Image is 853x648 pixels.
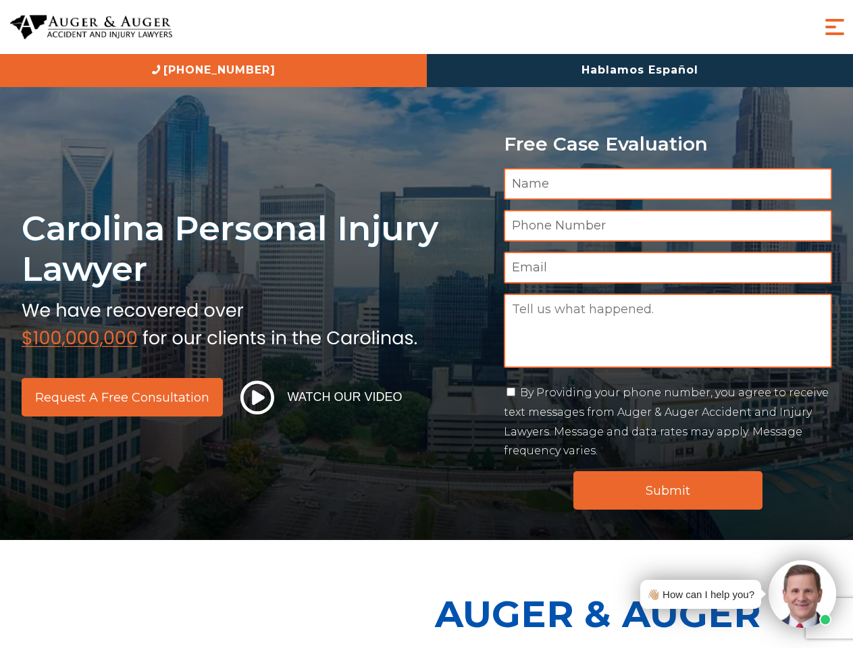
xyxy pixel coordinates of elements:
[647,585,754,603] div: 👋🏼 How can I help you?
[10,15,172,40] img: Auger & Auger Accident and Injury Lawyers Logo
[236,380,407,415] button: Watch Our Video
[573,471,762,510] input: Submit
[504,210,832,242] input: Phone Number
[504,386,829,457] label: By Providing your phone number, you agree to receive text messages from Auger & Auger Accident an...
[435,580,846,647] p: Auger & Auger
[769,560,836,628] img: Intaker widget Avatar
[22,208,488,290] h1: Carolina Personal Injury Lawyer
[504,134,832,155] p: Free Case Evaluation
[35,391,209,404] span: Request a Free Consultation
[504,168,832,200] input: Name
[821,13,848,40] button: Menu
[22,378,223,416] a: Request a Free Consultation
[22,296,417,348] img: sub text
[504,252,832,283] input: Email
